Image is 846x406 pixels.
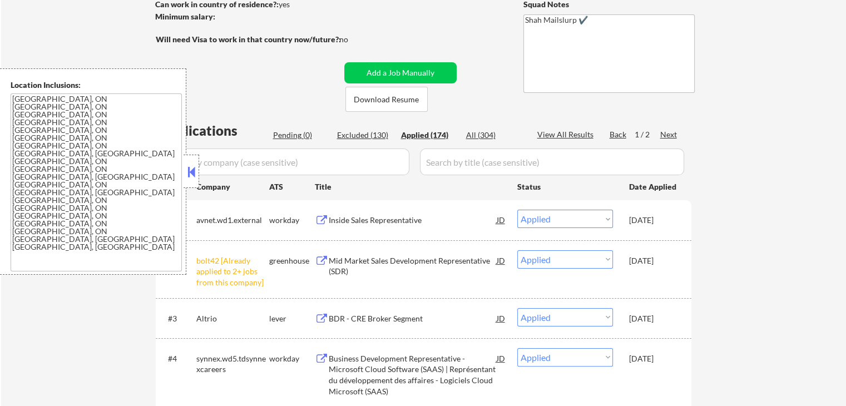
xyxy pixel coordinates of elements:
div: lever [269,313,315,324]
div: Status [517,176,613,196]
div: [DATE] [629,215,678,226]
div: avnet.wd1.external [196,215,269,226]
div: Business Development Representative - Microsoft Cloud Software (SAAS) | Représentant du développe... [329,353,497,397]
div: Applied (174) [401,130,457,141]
div: [DATE] [629,313,678,324]
div: Company [196,181,269,192]
button: Download Resume [345,87,428,112]
input: Search by company (case sensitive) [159,148,409,175]
div: ATS [269,181,315,192]
div: Inside Sales Representative [329,215,497,226]
div: Date Applied [629,181,678,192]
input: Search by title (case sensitive) [420,148,684,175]
div: Back [610,129,627,140]
div: Mid Market Sales Development Representative (SDR) [329,255,497,277]
button: Add a Job Manually [344,62,457,83]
div: workday [269,215,315,226]
div: JD [496,308,507,328]
div: Pending (0) [273,130,329,141]
div: Excluded (130) [337,130,393,141]
div: bolt42 [Already applied to 2+ jobs from this company] [196,255,269,288]
div: BDR - CRE Broker Segment [329,313,497,324]
div: greenhouse [269,255,315,266]
div: Next [660,129,678,140]
strong: Minimum salary: [155,12,215,21]
div: View All Results [537,129,597,140]
div: JD [496,348,507,368]
div: 1 / 2 [635,129,660,140]
div: no [339,34,371,45]
div: Applications [159,124,269,137]
div: JD [496,250,507,270]
div: #4 [168,353,187,364]
div: All (304) [466,130,522,141]
div: [DATE] [629,353,678,364]
div: synnex.wd5.tdsynnexcareers [196,353,269,375]
strong: Will need Visa to work in that country now/future?: [156,34,341,44]
div: Title [315,181,507,192]
div: workday [269,353,315,364]
div: Location Inclusions: [11,80,182,91]
div: [DATE] [629,255,678,266]
div: #3 [168,313,187,324]
div: JD [496,210,507,230]
div: Altrio [196,313,269,324]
